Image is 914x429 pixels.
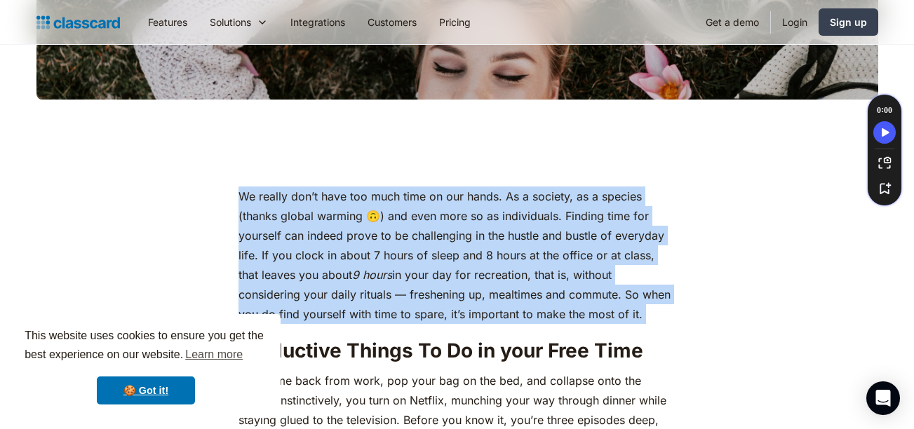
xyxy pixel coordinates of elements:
[830,15,867,29] div: Sign up
[11,314,281,418] div: cookieconsent
[819,8,878,36] a: Sign up
[36,13,120,32] a: home
[279,6,356,38] a: Integrations
[352,268,392,282] em: 9 hours
[694,6,770,38] a: Get a demo
[137,6,199,38] a: Features
[771,6,819,38] a: Login
[199,6,279,38] div: Solutions
[238,338,676,363] h2: Productive Things To Do in your Free Time
[238,186,676,324] p: We really don’t have too much time on our hands. As a society, as a species (thanks global warmin...
[183,344,245,365] a: learn more about cookies
[428,6,482,38] a: Pricing
[210,15,251,29] div: Solutions
[97,376,195,404] a: dismiss cookie message
[356,6,428,38] a: Customers
[866,381,900,415] div: Open Intercom Messenger
[25,327,267,365] span: This website uses cookies to ensure you get the best experience on our website.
